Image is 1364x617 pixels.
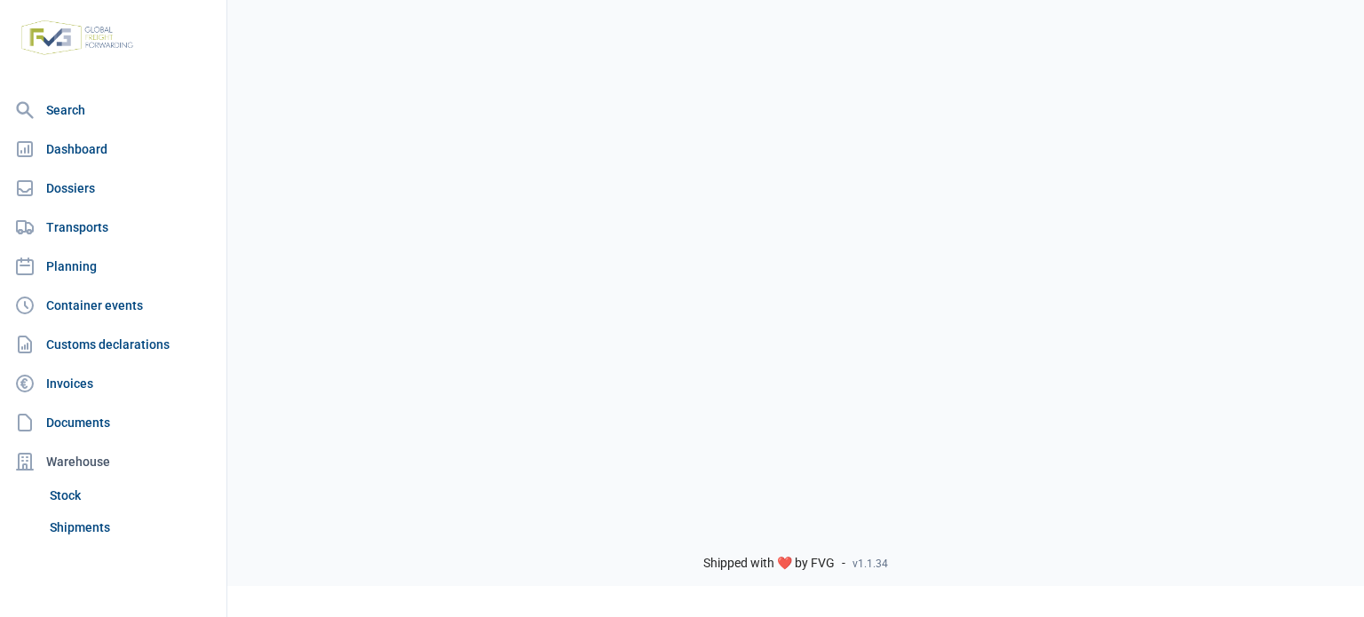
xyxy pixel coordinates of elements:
[43,511,219,543] a: Shipments
[7,131,219,167] a: Dashboard
[7,444,219,479] div: Warehouse
[43,479,219,511] a: Stock
[703,556,835,572] span: Shipped with ❤️ by FVG
[7,405,219,440] a: Documents
[7,249,219,284] a: Planning
[7,288,219,323] a: Container events
[852,557,888,571] span: v1.1.34
[7,170,219,206] a: Dossiers
[7,327,219,362] a: Customs declarations
[14,13,140,62] img: FVG - Global freight forwarding
[7,366,219,401] a: Invoices
[7,92,219,128] a: Search
[7,210,219,245] a: Transports
[842,556,845,572] span: -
